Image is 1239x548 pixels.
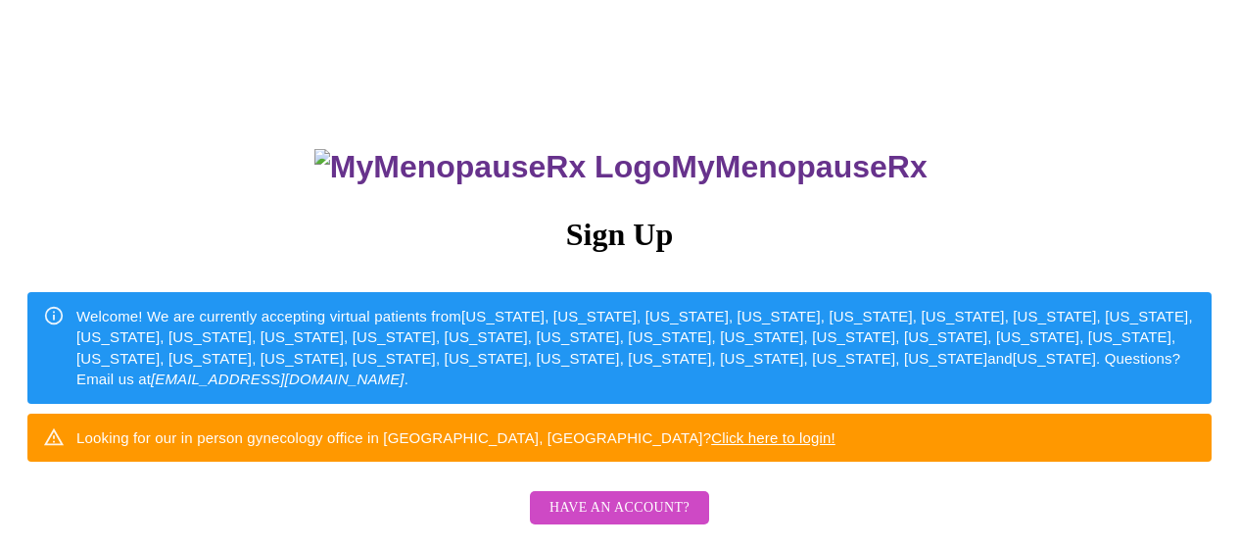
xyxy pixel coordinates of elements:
em: [EMAIL_ADDRESS][DOMAIN_NAME] [151,371,405,387]
a: Click here to login! [711,429,835,446]
h3: Sign Up [27,217,1212,253]
span: Have an account? [549,496,690,521]
button: Have an account? [530,491,709,525]
div: Welcome! We are currently accepting virtual patients from [US_STATE], [US_STATE], [US_STATE], [US... [76,298,1196,398]
div: Looking for our in person gynecology office in [GEOGRAPHIC_DATA], [GEOGRAPHIC_DATA]? [76,420,835,456]
a: Have an account? [525,513,714,529]
img: MyMenopauseRx Logo [314,149,671,185]
h3: MyMenopauseRx [30,149,1213,185]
